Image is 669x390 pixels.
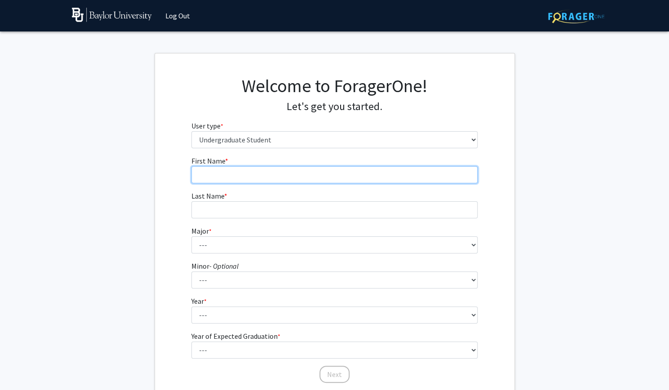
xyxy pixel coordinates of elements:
label: Major [191,226,212,236]
span: Last Name [191,191,224,200]
i: - Optional [209,261,239,270]
span: First Name [191,156,225,165]
iframe: Chat [7,350,38,383]
label: Minor [191,261,239,271]
label: User type [191,120,223,131]
img: ForagerOne Logo [548,9,604,23]
label: Year [191,296,207,306]
img: Baylor University Logo [72,8,152,22]
label: Year of Expected Graduation [191,331,280,341]
h4: Let's get you started. [191,100,478,113]
button: Next [319,366,350,383]
h1: Welcome to ForagerOne! [191,75,478,97]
